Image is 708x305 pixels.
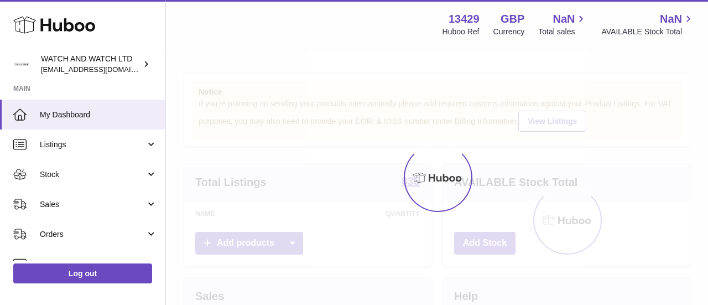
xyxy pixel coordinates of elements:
[493,27,525,37] div: Currency
[41,65,163,74] span: [EMAIL_ADDRESS][DOMAIN_NAME]
[601,12,695,37] a: NaN AVAILABLE Stock Total
[538,27,587,37] span: Total sales
[40,110,157,120] span: My Dashboard
[553,12,575,27] span: NaN
[13,263,152,283] a: Log out
[538,12,587,37] a: NaN Total sales
[601,27,695,37] span: AVAILABLE Stock Total
[41,54,140,75] div: WATCH AND WATCH LTD
[449,12,480,27] strong: 13429
[40,199,145,210] span: Sales
[660,12,682,27] span: NaN
[13,56,30,73] img: internalAdmin-13429@internal.huboo.com
[40,139,145,150] span: Listings
[40,169,145,180] span: Stock
[40,229,145,240] span: Orders
[442,27,480,37] div: Huboo Ref
[40,259,157,270] span: Usage
[501,12,524,27] strong: GBP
